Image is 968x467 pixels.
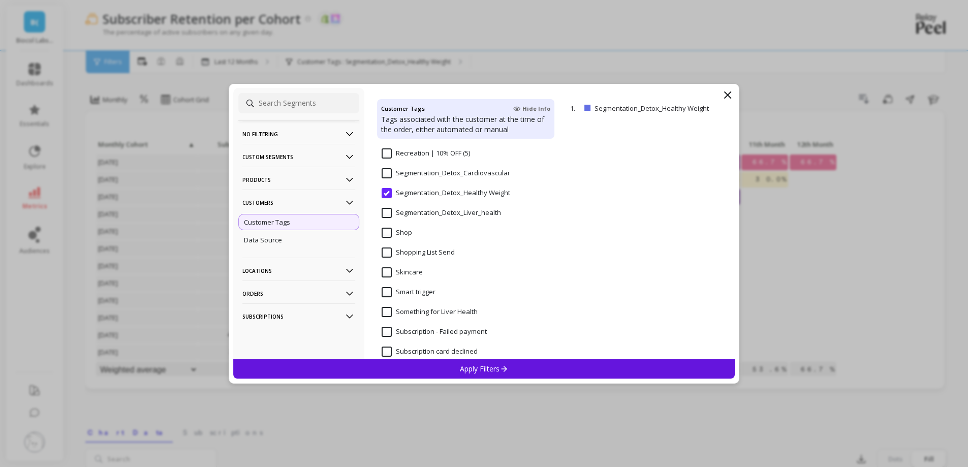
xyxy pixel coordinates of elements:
[381,103,425,114] h4: Customer Tags
[382,347,478,357] span: Subscription card declined
[382,148,470,159] span: Recreation | 10% OFF (5)
[460,364,508,373] p: Apply Filters
[242,190,355,215] p: Customers
[382,208,501,218] span: Segmentation_Detox_Liver_health
[382,228,412,238] span: Shop
[244,235,282,244] p: Data Source
[382,267,423,277] span: Skincare
[382,188,510,198] span: Segmentation_Detox_Healthy Weight
[244,217,290,227] p: Customer Tags
[382,307,478,317] span: Something for Liver Health
[570,104,580,113] p: 1.
[242,167,355,193] p: Products
[242,258,355,284] p: Locations
[382,327,487,337] span: Subscription - Failed payment
[513,105,550,113] span: Hide Info
[242,303,355,329] p: Subscriptions
[382,287,435,297] span: Smart trigger
[242,144,355,170] p: Custom Segments
[381,114,550,135] p: Tags associated with the customer at the time of the order, either automated or manual
[382,247,455,258] span: Shopping List Send
[382,168,510,178] span: Segmentation_Detox_Cardiovascular
[595,104,719,113] p: Segmentation_Detox_Healthy Weight
[238,93,359,113] input: Search Segments
[242,281,355,306] p: Orders
[242,121,355,147] p: No filtering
